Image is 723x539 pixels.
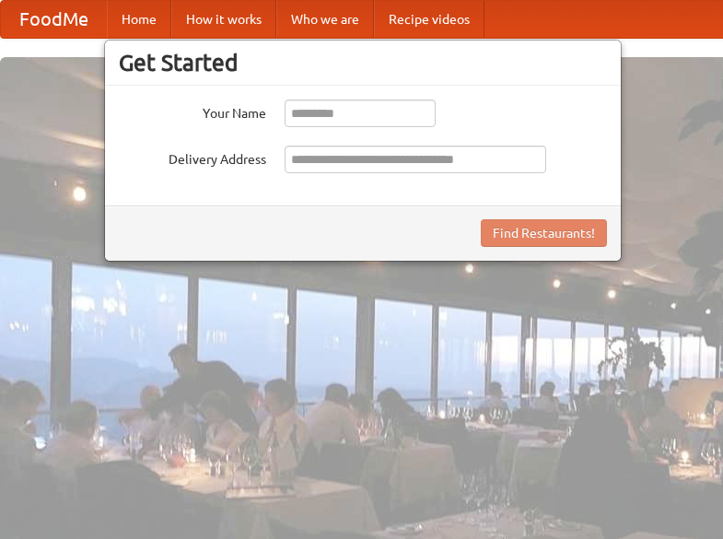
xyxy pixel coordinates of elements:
[374,1,484,38] a: Recipe videos
[171,1,276,38] a: How it works
[276,1,374,38] a: Who we are
[119,100,266,123] label: Your Name
[119,49,607,76] h3: Get Started
[1,1,107,38] a: FoodMe
[119,146,266,169] label: Delivery Address
[107,1,171,38] a: Home
[481,219,607,247] button: Find Restaurants!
